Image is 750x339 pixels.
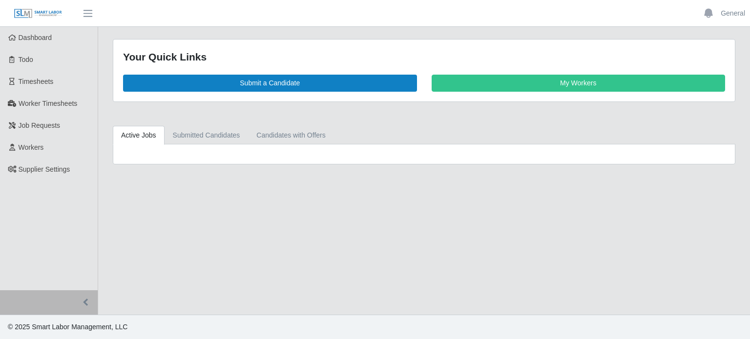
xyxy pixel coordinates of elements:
span: Timesheets [19,78,54,85]
span: Todo [19,56,33,63]
a: My Workers [432,75,726,92]
span: © 2025 Smart Labor Management, LLC [8,323,127,331]
a: Submit a Candidate [123,75,417,92]
span: Dashboard [19,34,52,41]
a: General [721,8,745,19]
span: Job Requests [19,121,61,129]
span: Worker Timesheets [19,100,77,107]
div: Your Quick Links [123,49,725,65]
span: Supplier Settings [19,165,70,173]
img: SLM Logo [14,8,62,19]
span: Workers [19,143,44,151]
a: Submitted Candidates [165,126,249,145]
a: Candidates with Offers [248,126,333,145]
a: Active Jobs [113,126,165,145]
